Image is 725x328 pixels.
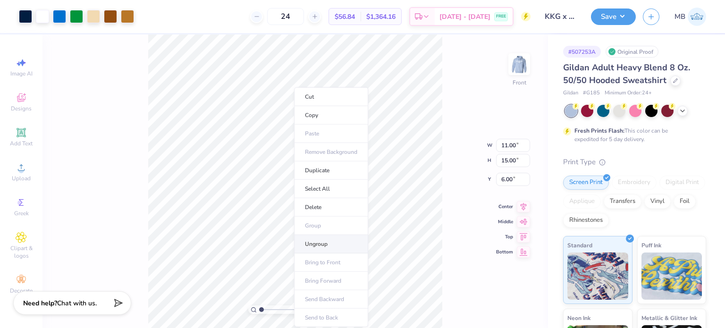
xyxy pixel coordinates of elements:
span: Gildan [563,89,578,97]
span: Neon Ink [567,313,590,323]
span: Top [496,234,513,240]
li: Copy [294,106,368,125]
img: Puff Ink [641,252,702,300]
span: Puff Ink [641,240,661,250]
span: Metallic & Glitter Ink [641,313,697,323]
span: Image AI [10,70,33,77]
span: [DATE] - [DATE] [439,12,490,22]
button: Save [591,8,636,25]
span: Chat with us. [57,299,97,308]
span: Clipart & logos [5,244,38,260]
span: Add Text [10,140,33,147]
div: Embroidery [612,176,657,190]
span: $56.84 [335,12,355,22]
div: This color can be expedited for 5 day delivery. [574,126,691,143]
img: Front [510,55,529,74]
div: Vinyl [644,194,671,209]
span: FREE [496,13,506,20]
li: Select All [294,180,368,198]
div: Screen Print [563,176,609,190]
strong: Fresh Prints Flash: [574,127,624,135]
span: Bottom [496,249,513,255]
strong: Need help? [23,299,57,308]
div: Front [513,78,526,87]
div: Print Type [563,157,706,168]
div: Foil [674,194,696,209]
input: – – [267,8,304,25]
div: Original Proof [606,46,658,58]
span: # G185 [583,89,600,97]
li: Ungroup [294,235,368,253]
div: Digital Print [659,176,705,190]
span: $1,364.16 [366,12,396,22]
div: Applique [563,194,601,209]
span: Middle [496,219,513,225]
li: Cut [294,87,368,106]
a: MB [674,8,706,26]
span: Greek [14,210,29,217]
span: Center [496,203,513,210]
span: Gildan Adult Heavy Blend 8 Oz. 50/50 Hooded Sweatshirt [563,62,690,86]
span: Minimum Order: 24 + [605,89,652,97]
li: Duplicate [294,161,368,180]
li: Delete [294,198,368,217]
span: Decorate [10,287,33,294]
div: Transfers [604,194,641,209]
span: Standard [567,240,592,250]
img: Standard [567,252,628,300]
img: Marianne Bagtang [688,8,706,26]
input: Untitled Design [538,7,584,26]
div: Rhinestones [563,213,609,227]
span: Upload [12,175,31,182]
span: Designs [11,105,32,112]
div: # 507253A [563,46,601,58]
span: MB [674,11,685,22]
